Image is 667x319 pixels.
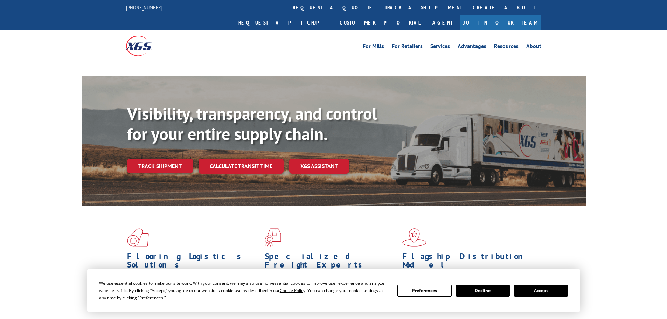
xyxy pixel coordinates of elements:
[126,4,162,11] a: [PHONE_NUMBER]
[460,15,541,30] a: Join Our Team
[87,269,580,312] div: Cookie Consent Prompt
[526,43,541,51] a: About
[392,43,423,51] a: For Retailers
[99,279,389,301] div: We use essential cookies to make our site work. With your consent, we may also use non-essential ...
[456,285,510,297] button: Decline
[430,43,450,51] a: Services
[139,295,163,301] span: Preferences
[289,159,349,174] a: XGS ASSISTANT
[402,252,535,272] h1: Flagship Distribution Model
[514,285,568,297] button: Accept
[199,159,284,174] a: Calculate transit time
[494,43,519,51] a: Resources
[334,15,425,30] a: Customer Portal
[280,287,305,293] span: Cookie Policy
[265,252,397,272] h1: Specialized Freight Experts
[233,15,334,30] a: Request a pickup
[402,228,426,247] img: xgs-icon-flagship-distribution-model-red
[127,228,149,247] img: xgs-icon-total-supply-chain-intelligence-red
[363,43,384,51] a: For Mills
[397,285,451,297] button: Preferences
[127,159,193,173] a: Track shipment
[425,15,460,30] a: Agent
[127,103,377,145] b: Visibility, transparency, and control for your entire supply chain.
[127,252,259,272] h1: Flooring Logistics Solutions
[458,43,486,51] a: Advantages
[265,228,281,247] img: xgs-icon-focused-on-flooring-red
